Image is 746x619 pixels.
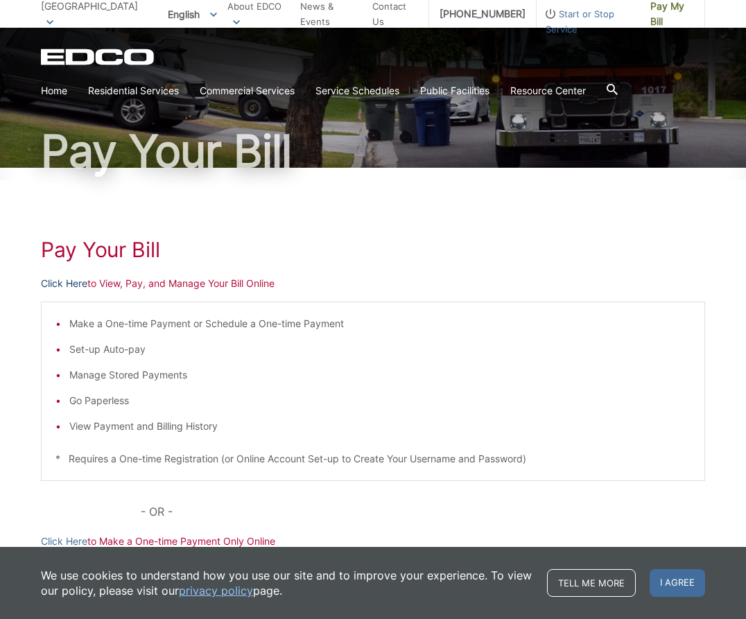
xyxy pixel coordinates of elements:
[41,237,705,262] h1: Pay Your Bill
[547,569,636,597] a: Tell me more
[200,83,295,98] a: Commercial Services
[41,568,533,598] p: We use cookies to understand how you use our site and to improve your experience. To view our pol...
[69,316,691,331] li: Make a One-time Payment or Schedule a One-time Payment
[41,276,87,291] a: Click Here
[510,83,586,98] a: Resource Center
[650,569,705,597] span: I agree
[41,534,705,549] p: to Make a One-time Payment Only Online
[88,83,179,98] a: Residential Services
[69,342,691,357] li: Set-up Auto-pay
[41,83,67,98] a: Home
[420,83,489,98] a: Public Facilities
[41,534,87,549] a: Click Here
[315,83,399,98] a: Service Schedules
[41,276,705,291] p: to View, Pay, and Manage Your Bill Online
[157,3,227,26] span: English
[69,419,691,434] li: View Payment and Billing History
[69,393,691,408] li: Go Paperless
[141,502,705,521] p: - OR -
[55,451,691,467] p: * Requires a One-time Registration (or Online Account Set-up to Create Your Username and Password)
[41,129,705,173] h1: Pay Your Bill
[41,49,156,65] a: EDCD logo. Return to the homepage.
[179,583,253,598] a: privacy policy
[69,367,691,383] li: Manage Stored Payments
